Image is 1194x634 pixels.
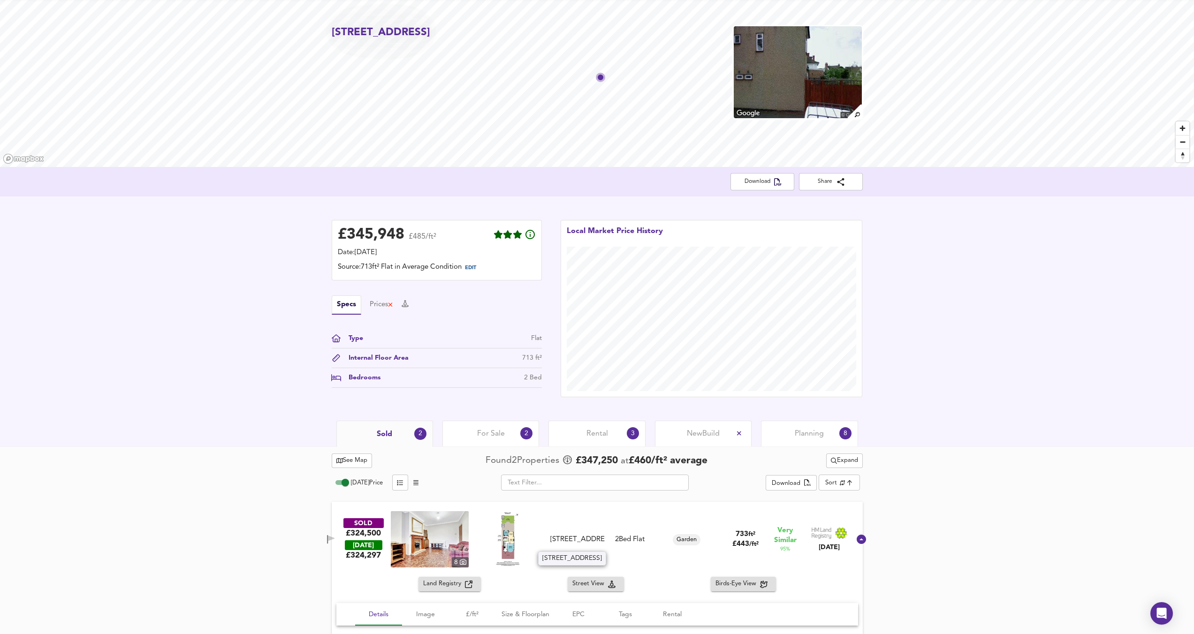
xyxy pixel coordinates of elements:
[608,609,643,620] span: Tags
[332,453,373,468] button: See Map
[336,455,368,466] span: See Map
[346,550,381,560] span: £ 324,297
[627,427,639,439] div: 3
[343,518,384,528] div: SOLD
[341,373,380,383] div: Bedrooms
[550,535,605,544] div: [STREET_ADDRESS]
[338,262,536,274] div: Source: 713ft² Flat in Average Condition
[711,577,776,591] button: Birds-Eye View
[654,609,690,620] span: Rental
[567,226,663,247] div: Local Market Price History
[391,511,469,567] a: property thumbnail 8
[346,528,381,538] div: £324,500
[361,609,396,620] span: Details
[455,609,490,620] span: £/ft²
[766,475,817,491] div: split button
[561,609,596,620] span: EPC
[621,457,629,466] span: at
[351,480,383,486] span: [DATE] Price
[522,353,542,363] div: 713 ft²
[377,429,392,439] span: Sold
[825,478,837,487] div: Sort
[615,535,645,544] div: 2 Bed Flat
[524,373,542,383] div: 2 Bed
[576,454,618,468] span: £ 347,250
[488,511,528,567] img: Floorplan
[795,429,824,439] span: Planning
[819,475,859,491] div: Sort
[572,579,608,589] span: Street View
[391,511,469,567] img: property thumbnail
[826,453,863,468] div: split button
[452,557,469,567] div: 8
[733,25,862,119] img: property
[345,540,382,550] div: [DATE]
[806,177,855,187] span: Share
[1176,136,1189,149] span: Zoom out
[332,295,361,315] button: Specs
[1176,121,1189,135] button: Zoom in
[423,579,465,589] span: Land Registry
[465,265,476,271] span: EDIT
[629,456,707,466] span: £ 460 / ft² average
[839,427,852,439] div: 8
[774,526,797,545] span: Very Similar
[732,541,759,548] span: £ 443
[811,527,848,539] img: Land Registry
[826,453,863,468] button: Expand
[738,177,787,187] span: Download
[772,478,800,489] div: Download
[846,103,863,120] img: search
[687,429,720,439] span: New Build
[3,153,44,164] a: Mapbox homepage
[780,545,790,553] span: 95 %
[831,455,858,466] span: Expand
[673,536,700,544] span: Garden
[1176,149,1189,162] button: Reset bearing to north
[799,173,863,190] button: Share
[341,333,363,343] div: Type
[749,541,759,547] span: / ft²
[568,577,624,591] button: Street View
[486,454,562,467] div: Found 2 Propert ies
[856,534,867,545] svg: Show Details
[715,579,760,589] span: Birds-Eye View
[338,248,536,258] div: Date: [DATE]
[370,300,394,310] button: Prices
[338,228,404,242] div: £ 345,948
[736,531,748,538] span: 733
[418,577,481,591] button: Land Registry
[1176,135,1189,149] button: Zoom out
[502,609,549,620] span: Size & Floorplan
[748,531,755,537] span: ft²
[408,609,443,620] span: Image
[520,427,532,439] div: 2
[1150,602,1173,625] div: Open Intercom Messenger
[586,429,608,439] span: Rental
[730,173,794,190] button: Download
[766,475,817,491] button: Download
[673,534,700,545] div: Garden
[409,233,436,247] span: £485/ft²
[531,333,542,343] div: Flat
[501,475,689,491] input: Text Filter...
[341,353,409,363] div: Internal Floor Area
[477,429,505,439] span: For Sale
[332,502,863,577] div: SOLD£324,500 [DATE]£324,297property thumbnail 8 Floorplan[STREET_ADDRESS]2Bed FlatGarden733ft²£44...
[414,428,426,440] div: 2
[332,25,430,40] h2: [STREET_ADDRESS]
[811,543,848,552] div: [DATE]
